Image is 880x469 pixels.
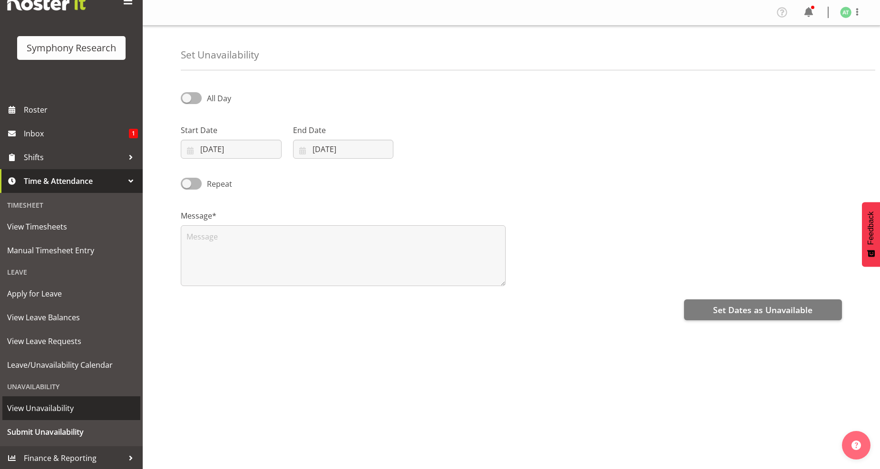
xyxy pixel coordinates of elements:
[207,93,231,104] span: All Day
[293,124,394,136] label: End Date
[2,377,140,396] div: Unavailability
[867,211,875,245] span: Feedback
[24,174,124,188] span: Time & Attendance
[293,140,394,159] input: Click to select...
[7,310,136,325] span: View Leave Balances
[2,215,140,239] a: View Timesheets
[7,287,136,301] span: Apply for Leave
[7,334,136,348] span: View Leave Requests
[2,329,140,353] a: View Leave Requests
[181,124,282,136] label: Start Date
[2,239,140,262] a: Manual Timesheet Entry
[7,220,136,234] span: View Timesheets
[2,195,140,215] div: Timesheet
[713,304,812,316] span: Set Dates as Unavailable
[181,210,506,221] label: Message*
[7,425,136,439] span: Submit Unavailability
[7,358,136,372] span: Leave/Unavailability Calendar
[851,440,861,450] img: help-xxl-2.png
[7,401,136,415] span: View Unavailability
[684,299,842,320] button: Set Dates as Unavailable
[2,353,140,377] a: Leave/Unavailability Calendar
[24,126,129,141] span: Inbox
[24,451,124,465] span: Finance & Reporting
[202,178,232,190] span: Repeat
[2,420,140,444] a: Submit Unavailability
[24,103,138,117] span: Roster
[2,306,140,329] a: View Leave Balances
[840,7,851,18] img: angela-tunnicliffe1838.jpg
[2,282,140,306] a: Apply for Leave
[181,140,282,159] input: Click to select...
[862,202,880,267] button: Feedback - Show survey
[7,243,136,258] span: Manual Timesheet Entry
[181,49,259,60] h4: Set Unavailability
[129,129,138,138] span: 1
[2,396,140,420] a: View Unavailability
[27,41,116,55] div: Symphony Research
[2,262,140,282] div: Leave
[24,150,124,164] span: Shifts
